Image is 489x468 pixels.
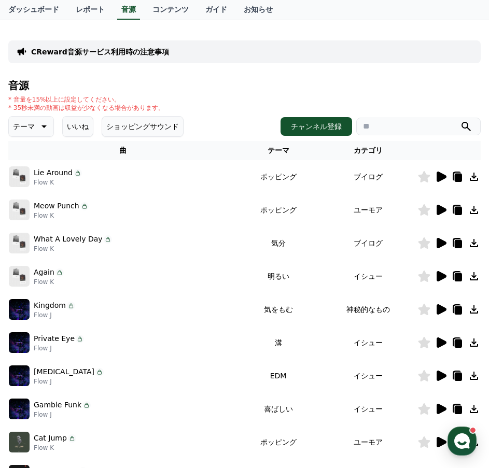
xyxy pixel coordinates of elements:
h4: 音源 [8,80,481,91]
img: music [9,365,30,386]
button: テーマ [8,116,54,137]
p: Meow Punch [34,201,79,211]
p: What A Lovely Day [34,234,103,245]
button: チャンネル登録 [281,117,352,136]
td: イシュー [319,392,417,426]
img: music [9,299,30,320]
button: ショッピングサウンド [102,116,184,137]
p: Gamble Funk [34,400,81,410]
p: Flow K [34,278,64,286]
img: music [9,266,30,287]
p: Again [34,267,54,278]
p: [MEDICAL_DATA] [34,366,94,377]
td: 溝 [237,326,319,359]
p: Private Eye [34,333,75,344]
img: music [9,332,30,353]
p: テーマ [13,119,35,134]
td: 気をもむ [237,293,319,326]
td: 神秘的なもの [319,293,417,326]
img: music [9,233,30,253]
span: チャット [89,345,114,353]
a: チャット [68,329,134,354]
th: カテゴリ [319,141,417,160]
p: * 35秒未満の動画は収益が少なくなる場合があります。 [8,104,164,112]
p: Cat Jump [34,433,67,444]
td: ポッピング [237,426,319,459]
p: Flow J [34,344,84,352]
td: イシュー [319,326,417,359]
td: ユーモア [319,193,417,226]
img: music [9,432,30,452]
span: 設定 [160,344,173,352]
td: ポッピング [237,193,319,226]
p: Flow J [34,377,104,386]
p: Kingdom [34,300,66,311]
p: * 音量を15%以上に設定してください。 [8,95,164,104]
td: ユーモア [319,426,417,459]
p: Flow K [34,444,76,452]
td: 気分 [237,226,319,260]
a: 設定 [134,329,199,354]
p: Flow K [34,178,82,187]
img: music [9,399,30,419]
td: EDM [237,359,319,392]
p: Flow J [34,410,91,419]
p: Flow K [34,245,112,253]
a: ホーム [3,329,68,354]
td: ポッピング [237,160,319,193]
td: 明るい [237,260,319,293]
td: ブイログ [319,160,417,193]
td: 喜ばしい [237,392,319,426]
th: 曲 [8,141,237,160]
span: ホーム [26,344,45,352]
th: テーマ [237,141,319,160]
p: Flow K [34,211,89,220]
td: ブイログ [319,226,417,260]
td: イシュー [319,260,417,293]
button: いいね [62,116,93,137]
a: CReward音源サービス利用時の注意事項 [31,47,169,57]
img: music [9,166,30,187]
td: イシュー [319,359,417,392]
p: Flow J [34,311,75,319]
img: music [9,200,30,220]
p: Lie Around [34,167,73,178]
